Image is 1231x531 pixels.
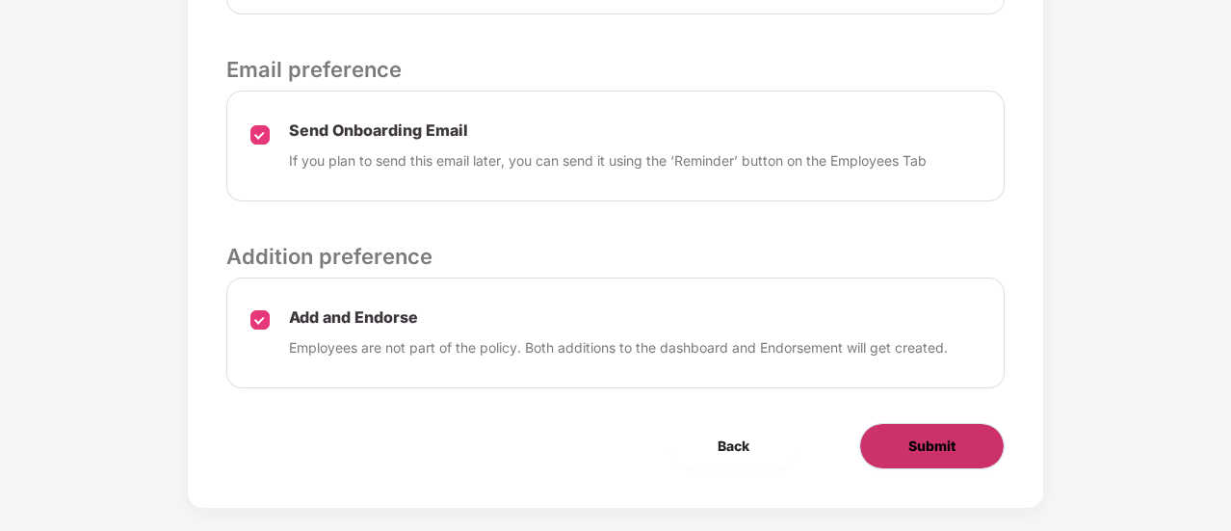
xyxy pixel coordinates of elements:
button: Back [669,423,798,469]
p: Email preference [226,53,1005,86]
p: Send Onboarding Email [289,120,927,141]
p: If you plan to send this email later, you can send it using the ‘Reminder’ button on the Employee... [289,150,927,172]
p: Employees are not part of the policy. Both additions to the dashboard and Endorsement will get cr... [289,337,948,358]
p: Addition preference [226,240,1005,273]
button: Submit [859,423,1005,469]
p: Add and Endorse [289,307,948,328]
span: Submit [908,436,956,457]
span: Back [718,436,749,457]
